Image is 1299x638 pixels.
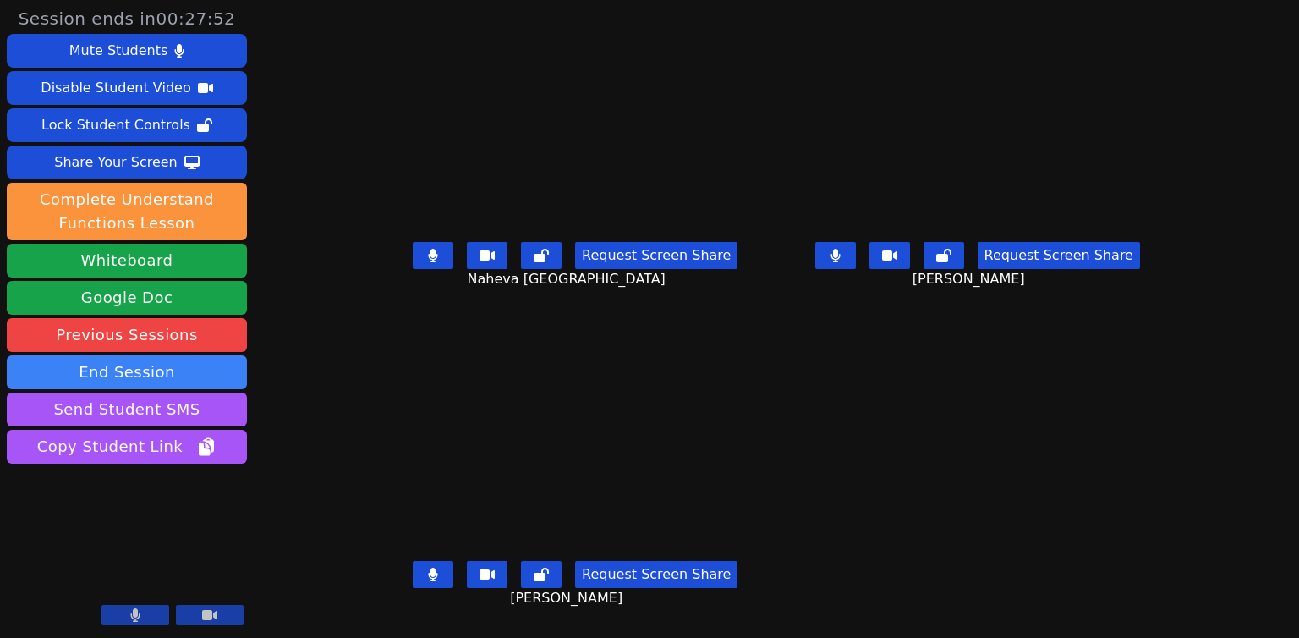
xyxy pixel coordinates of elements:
[913,269,1029,289] span: [PERSON_NAME]
[7,183,247,240] button: Complete Understand Functions Lesson
[37,435,216,459] span: Copy Student Link
[7,318,247,352] a: Previous Sessions
[7,281,247,315] a: Google Doc
[575,561,737,588] button: Request Screen Share
[19,7,236,30] span: Session ends in
[41,112,190,139] div: Lock Student Controls
[41,74,190,102] div: Disable Student Video
[7,71,247,105] button: Disable Student Video
[156,8,236,29] time: 00:27:52
[7,393,247,426] button: Send Student SMS
[575,242,737,269] button: Request Screen Share
[7,244,247,278] button: Whiteboard
[69,37,167,64] div: Mute Students
[54,149,178,176] div: Share Your Screen
[468,269,670,289] span: Naheva [GEOGRAPHIC_DATA]
[510,588,627,608] span: [PERSON_NAME]
[7,34,247,68] button: Mute Students
[7,355,247,389] button: End Session
[7,146,247,179] button: Share Your Screen
[7,108,247,142] button: Lock Student Controls
[7,430,247,464] button: Copy Student Link
[978,242,1140,269] button: Request Screen Share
